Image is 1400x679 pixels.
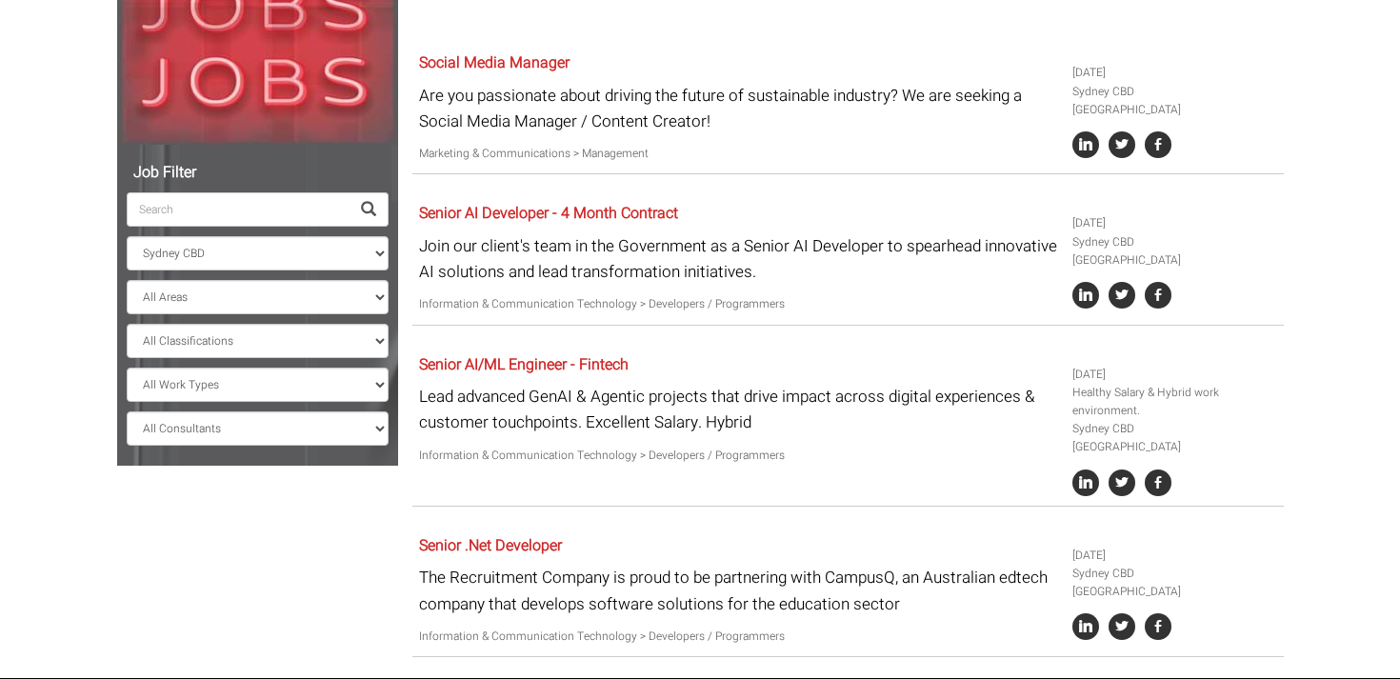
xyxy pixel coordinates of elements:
[419,233,1058,285] p: Join our client's team in the Government as a Senior AI Developer to spearhead innovative AI solu...
[127,165,389,182] h5: Job Filter
[1072,384,1276,420] li: Healthy Salary & Hybrid work environment.
[419,447,1058,465] p: Information & Communication Technology > Developers / Programmers
[419,534,562,557] a: Senior .Net Developer
[419,353,629,376] a: Senior AI/ML Engineer - Fintech
[1072,233,1276,270] li: Sydney CBD [GEOGRAPHIC_DATA]
[1072,83,1276,119] li: Sydney CBD [GEOGRAPHIC_DATA]
[1072,420,1276,456] li: Sydney CBD [GEOGRAPHIC_DATA]
[1072,565,1276,601] li: Sydney CBD [GEOGRAPHIC_DATA]
[127,192,350,227] input: Search
[1072,366,1276,384] li: [DATE]
[1072,64,1276,82] li: [DATE]
[419,83,1058,134] p: Are you passionate about driving the future of sustainable industry? We are seeking a Social Medi...
[419,202,678,225] a: Senior AI Developer - 4 Month Contract
[419,51,570,74] a: Social Media Manager
[419,565,1058,616] p: The Recruitment Company is proud to be partnering with CampusQ, an Australian edtech company that...
[419,145,1058,163] p: Marketing & Communications > Management
[419,628,1058,646] p: Information & Communication Technology > Developers / Programmers
[1072,547,1276,565] li: [DATE]
[1072,214,1276,232] li: [DATE]
[419,295,1058,313] p: Information & Communication Technology > Developers / Programmers
[419,384,1058,435] p: Lead advanced GenAI & Agentic projects that drive impact across digital experiences & customer to...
